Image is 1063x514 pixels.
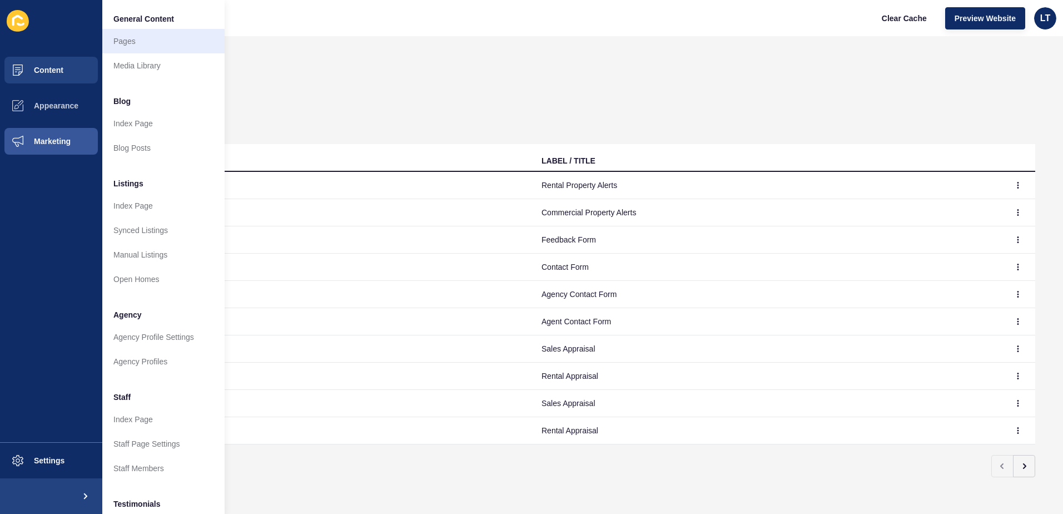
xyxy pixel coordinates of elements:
[102,456,225,481] a: Staff Members
[102,111,225,136] a: Index Page
[63,226,533,254] td: Leave a Review
[102,136,225,160] a: Blog Posts
[533,308,1002,335] td: Agent Contact Form
[102,325,225,349] a: Agency Profile Settings
[872,7,936,29] button: Clear Cache
[102,432,225,456] a: Staff Page Settings
[63,308,533,335] td: Agent Contact Form
[533,363,1002,390] td: Rental Appraisal
[533,417,1002,444] td: Rental Appraisal
[533,254,1002,281] td: Contact Form
[63,64,1035,80] h1: Forms
[533,281,1002,308] td: Agency Contact Form
[113,392,131,403] span: Staff
[63,281,533,308] td: Agency Contact Form
[113,13,174,24] span: General Content
[63,254,533,281] td: Generic Contact Form
[63,390,533,417] td: Agent Sales Appraisal
[113,96,131,107] span: Blog
[533,390,1002,417] td: Sales Appraisal
[102,349,225,374] a: Agency Profiles
[63,80,1035,104] p: Create/edit forms
[533,199,1002,226] td: Commercial Property Alerts
[113,178,143,189] span: Listings
[533,226,1002,254] td: Feedback Form
[63,417,533,444] td: Agent Rental Appraisal
[113,309,142,320] span: Agency
[102,194,225,218] a: Index Page
[102,29,225,53] a: Pages
[102,243,225,267] a: Manual Listings
[533,172,1002,199] td: Rental Property Alerts
[102,218,225,243] a: Synced Listings
[882,13,927,24] span: Clear Cache
[1040,13,1050,24] span: LT
[63,335,533,363] td: Sales Appraisal
[102,407,225,432] a: Index Page
[955,13,1016,24] span: Preview Website
[63,199,533,226] td: Commercial Property Alerts
[102,53,225,78] a: Media Library
[102,267,225,291] a: Open Homes
[63,172,533,199] td: Rental Property Alerts
[533,335,1002,363] td: Sales Appraisal
[63,363,533,390] td: Rental Appraisal
[945,7,1025,29] button: Preview Website
[113,498,161,510] span: Testimonials
[542,155,595,166] div: LABEL / TITLE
